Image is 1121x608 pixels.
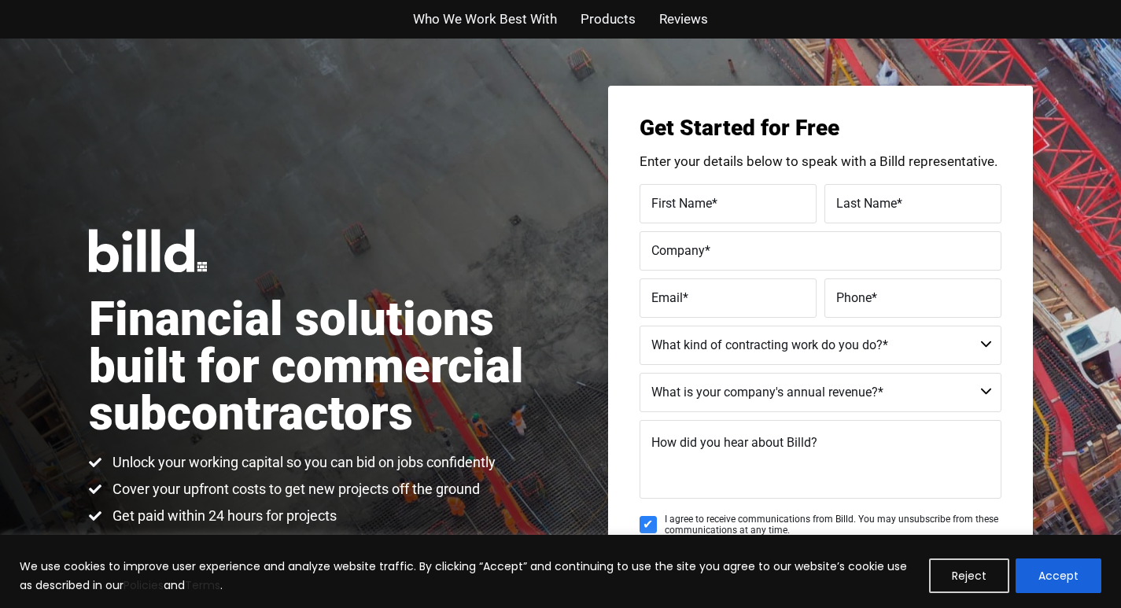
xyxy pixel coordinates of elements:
[651,242,705,257] span: Company
[20,557,917,595] p: We use cookies to improve user experience and analyze website traffic. By clicking “Accept” and c...
[109,480,480,499] span: Cover your upfront costs to get new projects off the ground
[109,453,496,472] span: Unlock your working capital so you can bid on jobs confidently
[124,577,164,593] a: Policies
[651,289,683,304] span: Email
[665,514,1001,536] span: I agree to receive communications from Billd. You may unsubscribe from these communications at an...
[651,195,712,210] span: First Name
[581,8,636,31] a: Products
[651,435,817,450] span: How did you hear about Billd?
[929,558,1009,593] button: Reject
[1016,558,1101,593] button: Accept
[413,8,557,31] a: Who We Work Best With
[640,516,657,533] input: I agree to receive communications from Billd. You may unsubscribe from these communications at an...
[89,296,561,437] h1: Financial solutions built for commercial subcontractors
[659,8,708,31] a: Reviews
[640,155,1001,168] p: Enter your details below to speak with a Billd representative.
[640,117,1001,139] h3: Get Started for Free
[836,289,872,304] span: Phone
[109,507,337,525] span: Get paid within 24 hours for projects
[185,577,220,593] a: Terms
[836,195,897,210] span: Last Name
